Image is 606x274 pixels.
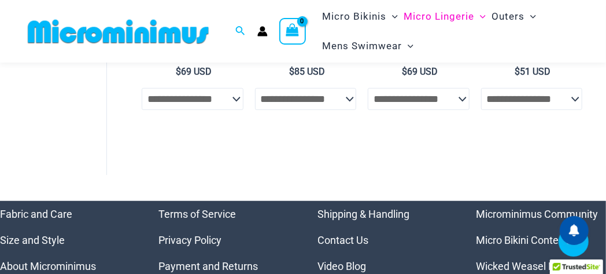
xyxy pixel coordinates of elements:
a: View Shopping Cart, empty [279,18,306,45]
bdi: 85 USD [289,66,325,77]
a: OutersMenu ToggleMenu Toggle [489,2,539,31]
a: Micro LingerieMenu ToggleMenu Toggle [401,2,489,31]
a: Mens SwimwearMenu ToggleMenu Toggle [319,31,416,61]
bdi: 69 USD [402,66,438,77]
img: MM SHOP LOGO FLAT [23,19,213,45]
a: Account icon link [257,26,268,36]
a: Contact Us [317,234,368,246]
a: Payment and Returns [159,260,258,272]
a: Shipping & Handling [317,208,409,220]
span: Menu Toggle [524,2,536,31]
span: $ [176,66,181,77]
a: Wicked Weasel Bikinis [476,260,578,272]
span: $ [402,66,407,77]
span: Menu Toggle [402,31,413,61]
a: Privacy Policy [159,234,222,246]
bdi: 69 USD [176,66,212,77]
bdi: 51 USD [515,66,551,77]
span: Micro Bikinis [322,2,386,31]
span: Outers [492,2,524,31]
a: Micro BikinisMenu ToggleMenu Toggle [319,2,401,31]
span: Micro Lingerie [404,2,474,31]
a: Terms of Service [159,208,237,220]
span: $ [515,66,520,77]
a: Search icon link [235,24,246,39]
span: Menu Toggle [474,2,486,31]
span: Menu Toggle [386,2,398,31]
span: Mens Swimwear [322,31,402,61]
a: Micro Bikini Contest [476,234,568,246]
a: Microminimus Community [476,208,598,220]
span: $ [289,66,294,77]
a: Video Blog [317,260,366,272]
